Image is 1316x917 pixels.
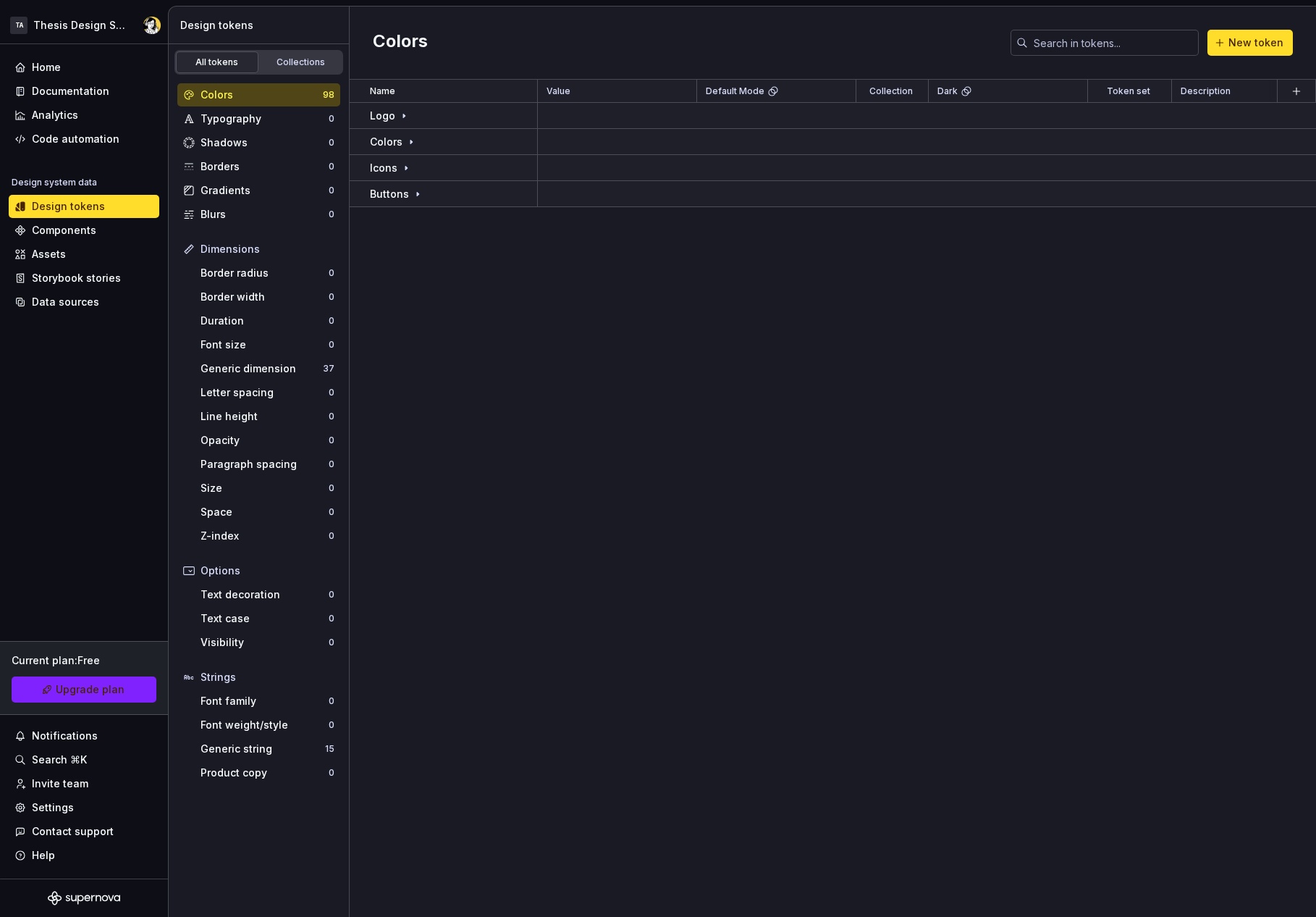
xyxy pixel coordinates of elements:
a: Font family0 [195,690,340,713]
div: Help [32,848,55,863]
div: Design tokens [180,18,343,33]
div: 0 [329,506,334,518]
button: New token [1207,30,1293,56]
a: Colors98 [177,83,340,106]
p: Name [370,85,395,97]
div: Current plan : Free [12,653,156,668]
a: Text case0 [195,607,340,630]
div: 0 [329,637,334,648]
a: Visibility0 [195,631,340,654]
div: Assets [32,247,66,261]
div: Visibility [201,635,329,650]
div: Text decoration [201,587,329,602]
div: Invite team [32,776,88,791]
button: Upgrade plan [12,677,156,703]
div: Dimensions [201,242,334,256]
a: Line height0 [195,405,340,428]
svg: Supernova Logo [48,891,120,905]
a: Design tokens [9,195,159,218]
a: Generic dimension37 [195,357,340,380]
div: TA [10,17,28,34]
div: All tokens [181,56,253,68]
div: Design system data [12,177,97,188]
a: Blurs0 [177,203,340,226]
a: Borders0 [177,155,340,178]
a: Shadows0 [177,131,340,154]
input: Search in tokens... [1028,30,1199,56]
div: 0 [329,185,334,196]
a: Documentation [9,80,159,103]
div: 0 [329,767,334,779]
p: Logo [370,109,395,123]
div: 0 [329,137,334,148]
img: Suny [143,17,161,34]
a: Font weight/style0 [195,713,340,737]
p: Icons [370,161,397,175]
div: 0 [329,482,334,494]
div: 98 [323,89,334,101]
div: Collections [265,56,337,68]
a: Size0 [195,477,340,500]
div: Options [201,564,334,578]
div: Line height [201,409,329,424]
button: Search ⌘K [9,748,159,771]
div: Text case [201,611,329,626]
div: Blurs [201,207,329,222]
a: Data sources [9,290,159,314]
div: 0 [329,387,334,398]
a: Storybook stories [9,267,159,290]
div: Contact support [32,824,114,839]
a: Analytics [9,104,159,127]
div: Strings [201,670,334,684]
div: Letter spacing [201,385,329,400]
div: 0 [329,113,334,125]
div: Code automation [32,132,119,146]
div: Paragraph spacing [201,457,329,472]
div: Data sources [32,295,99,309]
p: Dark [937,85,958,97]
a: Paragraph spacing0 [195,453,340,476]
div: 0 [329,719,334,731]
div: Size [201,481,329,495]
div: 0 [329,291,334,303]
div: Borders [201,159,329,174]
div: Colors [201,88,323,102]
div: Opacity [201,433,329,448]
a: Components [9,219,159,242]
h2: Colors [373,30,428,56]
div: 0 [329,613,334,624]
span: Upgrade plan [56,682,125,697]
span: New token [1228,35,1283,50]
div: 0 [329,209,334,220]
div: Thesis Design System [33,18,126,33]
a: Border radius0 [195,261,340,285]
div: Font family [201,694,329,708]
div: Home [32,60,61,75]
button: TAThesis Design SystemSuny [3,9,165,41]
div: 37 [323,363,334,374]
div: Z-index [201,529,329,543]
div: Typography [201,112,329,126]
div: 0 [329,339,334,351]
div: Settings [32,800,74,815]
div: Generic string [201,742,325,756]
div: Search ⌘K [32,753,87,767]
div: 0 [329,530,334,542]
p: Buttons [370,187,409,201]
div: 0 [329,589,334,600]
div: Components [32,223,96,238]
div: 15 [325,743,334,755]
div: Font weight/style [201,718,329,732]
div: Shadows [201,135,329,150]
div: Design tokens [32,199,105,214]
a: Settings [9,796,159,819]
a: Text decoration0 [195,583,340,606]
p: Collection [869,85,913,97]
p: Colors [370,135,402,149]
button: Help [9,844,159,867]
a: Z-index0 [195,524,340,548]
div: 0 [329,315,334,327]
div: Notifications [32,729,98,743]
div: Font size [201,338,329,352]
div: 0 [329,161,334,172]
